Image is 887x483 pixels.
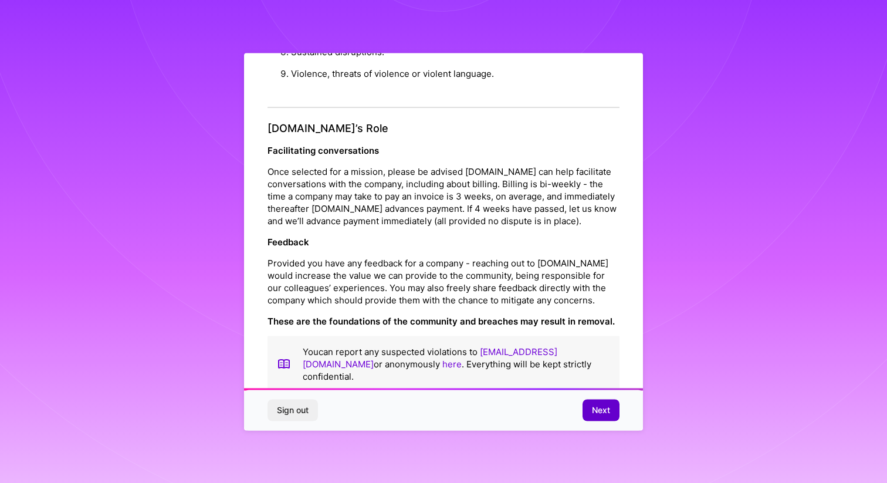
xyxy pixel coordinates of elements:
strong: These are the foundations of the community and breaches may result in removal. [268,315,615,326]
strong: Facilitating conversations [268,144,379,156]
button: Next [583,400,619,421]
img: book icon [277,345,291,382]
p: You can report any suspected violations to or anonymously . Everything will be kept strictly conf... [303,345,610,382]
strong: Feedback [268,236,309,247]
a: [EMAIL_ADDRESS][DOMAIN_NAME] [303,346,557,369]
h4: [DOMAIN_NAME]’s Role [268,122,619,135]
span: Next [592,404,610,416]
a: here [442,358,462,369]
li: Violence, threats of violence or violent language. [291,63,619,85]
button: Sign out [268,400,318,421]
span: Sign out [277,404,309,416]
p: Once selected for a mission, please be advised [DOMAIN_NAME] can help facilitate conversations wi... [268,165,619,227]
p: Provided you have any feedback for a company - reaching out to [DOMAIN_NAME] would increase the v... [268,256,619,306]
